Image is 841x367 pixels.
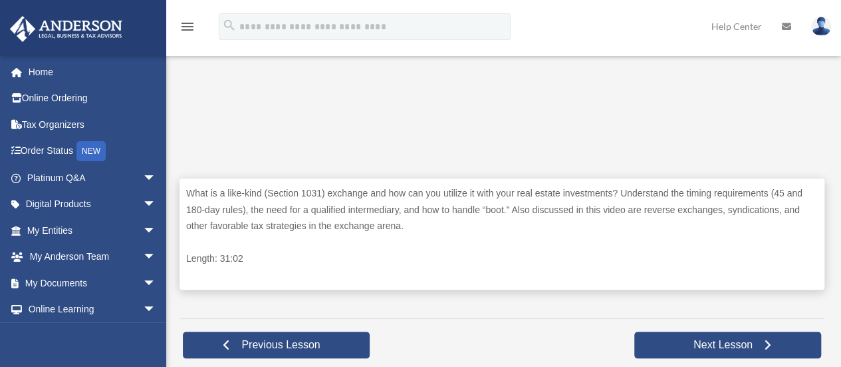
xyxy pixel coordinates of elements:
[9,85,176,112] a: Online Ordering
[143,296,170,324] span: arrow_drop_down
[186,185,818,234] p: What is a like-kind (Section 1031) exchange and how can you utilize it with your real estate inve...
[180,23,195,35] a: menu
[9,296,176,323] a: Online Learningarrow_drop_down
[180,19,195,35] i: menu
[9,59,176,85] a: Home
[143,270,170,297] span: arrow_drop_down
[143,217,170,244] span: arrow_drop_down
[143,244,170,271] span: arrow_drop_down
[186,250,818,267] p: Length: 31:02
[9,165,176,191] a: Platinum Q&Aarrow_drop_down
[143,191,170,218] span: arrow_drop_down
[683,338,763,352] span: Next Lesson
[9,111,176,138] a: Tax Organizers
[6,16,126,42] img: Anderson Advisors Platinum Portal
[9,138,176,165] a: Order StatusNEW
[9,191,176,218] a: Digital Productsarrow_drop_down
[143,165,170,192] span: arrow_drop_down
[9,217,176,244] a: My Entitiesarrow_drop_down
[9,244,176,270] a: My Anderson Teamarrow_drop_down
[222,18,237,33] i: search
[634,332,821,358] a: Next Lesson
[183,332,370,358] a: Previous Lesson
[231,338,330,352] span: Previous Lesson
[76,141,106,161] div: NEW
[9,270,176,296] a: My Documentsarrow_drop_down
[811,17,831,36] img: User Pic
